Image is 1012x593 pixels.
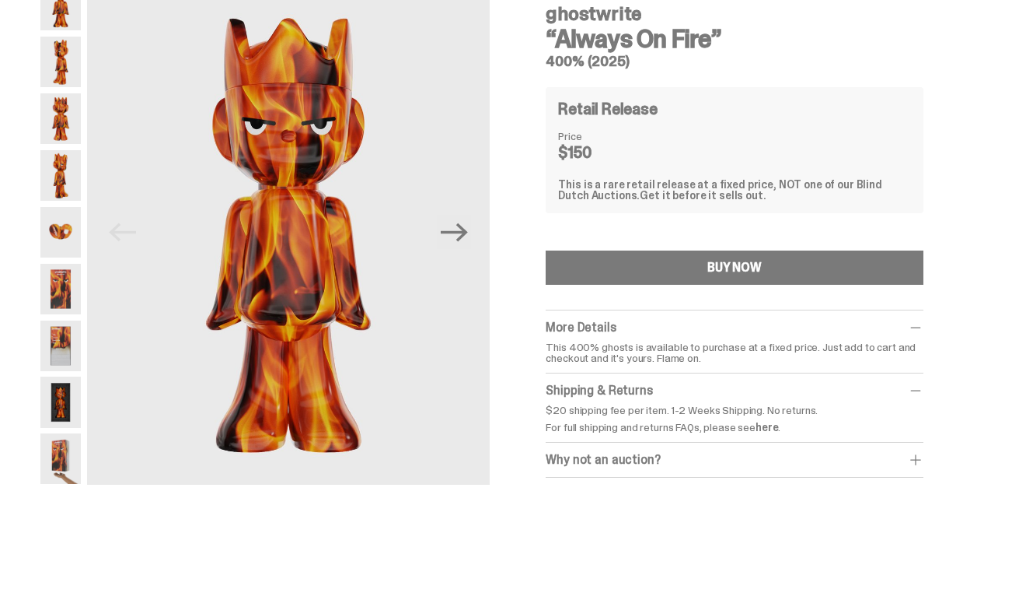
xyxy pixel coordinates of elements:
div: BUY NOW [707,261,762,274]
div: This is a rare retail release at a fixed price, NOT one of our Blind Dutch Auctions. [558,179,910,201]
span: More Details [546,319,616,335]
span: Get it before it sells out. [640,188,766,202]
img: Always-On-Fire---Website-Archive.2485X.png [40,37,81,87]
img: Always-On-Fire---Website-Archive.2490X.png [40,207,81,258]
h4: Retail Release [558,101,657,117]
h3: “Always On Fire” [546,26,923,51]
p: $20 shipping fee per item. 1-2 Weeks Shipping. No returns. [546,405,923,416]
div: Shipping & Returns [546,383,923,398]
h4: ghostwrite [546,5,923,23]
div: Why not an auction? [546,452,923,468]
img: Always-On-Fire---Website-Archive.2487X.png [40,93,81,144]
button: BUY NOW [546,251,923,285]
img: Always-On-Fire---Website-Archive.2522XX.png [40,433,81,484]
img: Always-On-Fire---Website-Archive.2494X.png [40,321,81,371]
p: For full shipping and returns FAQs, please see . [546,422,923,433]
img: Always-On-Fire---Website-Archive.2489X.png [40,150,81,201]
p: This 400% ghosts is available to purchase at a fixed price. Just add to cart and checkout and it'... [546,342,923,363]
dt: Price [558,131,636,142]
a: here [756,420,778,434]
img: Always-On-Fire---Website-Archive.2491X.png [40,264,81,314]
h5: 400% (2025) [546,54,923,68]
dd: $150 [558,145,636,160]
button: Next [437,215,471,249]
img: Always-On-Fire---Website-Archive.2497X.png [40,377,81,427]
